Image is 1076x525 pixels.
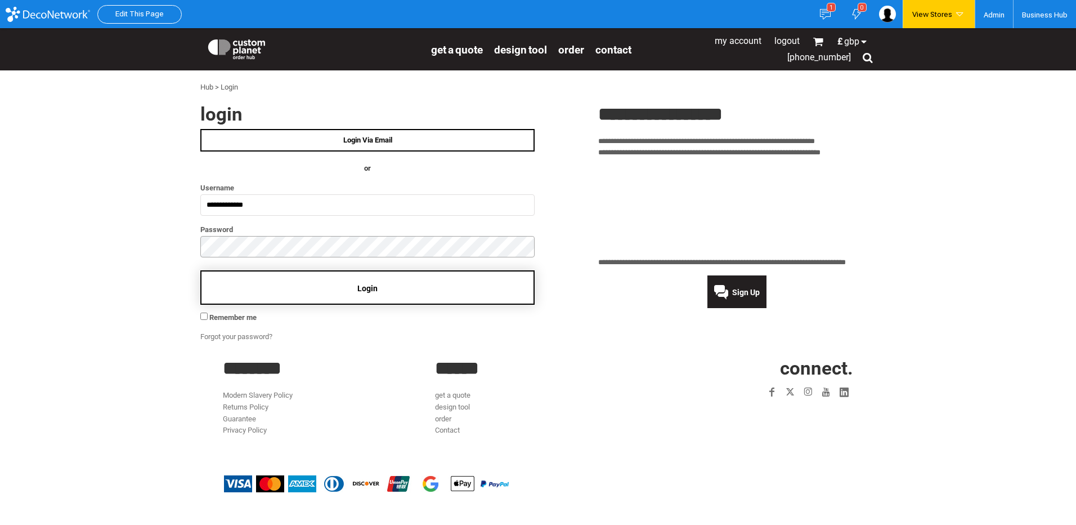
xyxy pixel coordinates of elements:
a: get a quote [431,43,483,56]
img: Visa [224,475,252,492]
a: design tool [494,43,547,56]
img: Diners Club [320,475,348,492]
label: Username [200,181,535,194]
a: Forgot your password? [200,332,272,341]
a: Returns Policy [223,403,268,411]
iframe: Customer reviews powered by Trustpilot [598,166,876,250]
div: 0 [858,3,867,12]
a: get a quote [435,391,470,399]
a: Hub [200,83,213,91]
input: Remember me [200,313,208,320]
a: Contact [595,43,631,56]
div: > [215,82,219,94]
a: Guarantee [223,415,256,423]
span: [PHONE_NUMBER] [787,52,851,63]
span: Login Via Email [343,136,392,144]
a: Privacy Policy [223,426,267,434]
h2: Login [200,105,535,123]
h4: OR [200,163,535,175]
a: order [435,415,451,423]
span: GBP [844,37,859,46]
a: Edit This Page [115,10,164,18]
img: Custom Planet [206,37,267,59]
img: China UnionPay [384,475,413,492]
a: order [558,43,584,56]
img: Apple Pay [449,475,477,492]
img: American Express [288,475,316,492]
a: Login Via Email [200,129,535,152]
a: My Account [715,35,761,46]
span: £ [837,37,844,46]
img: Mastercard [256,475,284,492]
iframe: Customer reviews powered by Trustpilot [698,408,853,421]
a: Logout [774,35,800,46]
h2: CONNECT. [648,359,853,377]
span: Login [357,284,378,293]
div: 1 [827,3,836,12]
img: Discover [352,475,380,492]
span: Remember me [209,313,257,322]
img: PayPal [481,480,509,487]
a: Custom Planet [200,31,425,65]
a: design tool [435,403,470,411]
label: Password [200,223,535,236]
span: Sign Up [732,288,760,297]
a: Modern Slavery Policy [223,391,293,399]
div: Login [221,82,238,94]
a: Contact [435,426,460,434]
img: Google Pay [416,475,445,492]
